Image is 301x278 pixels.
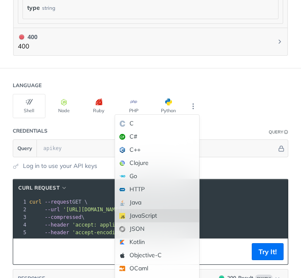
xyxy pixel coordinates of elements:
[115,235,199,249] div: Kotlin
[189,102,197,110] svg: More ellipsis
[115,262,199,275] div: OCaml
[269,129,288,135] div: QueryInformation
[72,222,152,228] span: 'accept: application/json'
[115,143,199,156] div: C++
[115,117,199,130] div: C
[45,230,69,235] span: --header
[13,206,28,213] div: 2
[115,249,199,262] div: Objective-C
[27,2,40,14] label: type
[63,207,143,213] span: '[URL][DOMAIN_NAME][DATE]'
[13,82,42,89] div: Language
[13,221,28,229] div: 4
[152,94,185,118] button: Python
[18,32,283,51] button: 400 400400
[45,207,60,213] span: --url
[115,183,199,196] div: HTTP
[23,162,97,170] a: Log in to use your API keys
[29,214,84,220] span: \
[18,32,37,42] div: 400
[18,184,59,192] span: cURL Request
[13,140,37,157] button: Query
[29,199,42,205] span: curl
[276,38,283,45] svg: Chevron
[252,243,284,260] button: Try It!
[42,2,55,14] div: string
[82,94,115,118] button: Ruby
[115,130,199,143] div: C#
[187,100,200,113] button: More Languages
[17,145,32,152] span: Query
[13,198,28,206] div: 1
[18,42,37,51] p: 400
[48,94,80,118] button: Node
[115,156,199,170] div: Clojure
[29,222,155,228] span: \
[15,184,70,192] button: cURL Request
[29,199,87,205] span: GET \
[45,222,69,228] span: --header
[17,245,29,258] button: Copy to clipboard
[72,230,183,235] span: 'accept-encoding: deflate, gzip, br'
[115,222,199,235] div: JSON
[277,144,286,153] button: Hide
[117,94,150,118] button: PHP
[45,214,82,220] span: --compressed
[39,140,277,157] input: apikey
[284,130,288,134] i: Information
[13,213,28,221] div: 3
[19,34,24,40] span: 400
[115,170,199,183] div: Go
[13,229,28,236] div: 5
[269,129,283,135] div: Query
[115,209,199,222] div: JavaScript
[13,127,48,135] div: Credentials
[13,94,45,118] button: Shell
[29,207,146,213] span: \
[115,196,199,209] div: Java
[45,199,72,205] span: --request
